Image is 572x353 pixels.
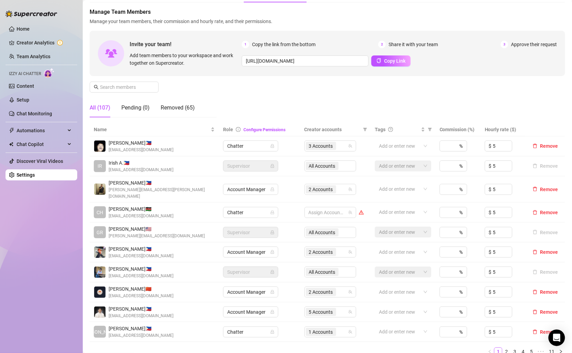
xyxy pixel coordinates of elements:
[533,310,538,314] span: delete
[109,225,205,233] span: [PERSON_NAME] 🇺🇸
[90,8,565,16] span: Manage Team Members
[44,68,54,78] img: AI Chatter
[306,185,336,194] span: 2 Accounts
[94,287,106,298] img: Ann Jelica Murjani
[94,184,106,195] img: Allen Valenzuela
[109,233,205,239] span: [PERSON_NAME][EMAIL_ADDRESS][DOMAIN_NAME]
[533,144,538,148] span: delete
[530,162,561,170] button: Remove
[530,288,561,296] button: Remove
[389,41,438,48] span: Share it with your team
[6,10,57,17] img: logo-BBDzfeDw.svg
[90,18,565,25] span: Manage your team members, their commission and hourly rate, and their permissions.
[304,126,361,133] span: Creator accounts
[533,290,538,294] span: delete
[242,41,249,48] span: 1
[270,230,274,235] span: lock
[109,285,173,293] span: [PERSON_NAME] 🇨🇳
[94,307,106,318] img: Yves Daniel Ventura
[17,158,63,164] a: Discover Viral Videos
[227,287,274,297] span: Account Manager
[377,58,381,63] span: copy
[109,167,173,173] span: [EMAIL_ADDRESS][DOMAIN_NAME]
[109,313,173,319] span: [EMAIL_ADDRESS][DOMAIN_NAME]
[306,308,336,316] span: 5 Accounts
[540,309,558,315] span: Remove
[540,187,558,192] span: Remove
[270,210,274,215] span: lock
[270,164,274,168] span: lock
[109,265,173,273] span: [PERSON_NAME] 🇵🇭
[530,208,561,217] button: Remove
[378,41,386,48] span: 2
[17,139,66,150] span: Chat Copilot
[227,267,274,277] span: Supervisor
[270,290,274,294] span: lock
[109,273,173,279] span: [EMAIL_ADDRESS][DOMAIN_NAME]
[309,186,333,193] span: 2 Accounts
[270,330,274,334] span: lock
[530,185,561,194] button: Remove
[362,124,369,135] span: filter
[501,41,508,48] span: 3
[540,289,558,295] span: Remove
[109,253,173,259] span: [EMAIL_ADDRESS][DOMAIN_NAME]
[309,328,333,336] span: 1 Accounts
[348,144,352,148] span: team
[17,26,30,32] a: Home
[9,128,14,133] span: thunderbolt
[17,125,66,136] span: Automations
[481,123,526,136] th: Hourly rate ($)
[540,143,558,149] span: Remove
[348,330,352,334] span: team
[121,104,150,112] div: Pending (0)
[530,268,561,276] button: Remove
[223,127,233,132] span: Role
[97,229,103,236] span: GR
[94,141,106,152] img: Chino Panyaco
[17,172,35,178] a: Settings
[348,250,352,254] span: team
[109,205,173,213] span: [PERSON_NAME] 🇰🇪
[388,127,393,132] span: question-circle
[270,250,274,254] span: lock
[17,111,52,116] a: Chat Monitoring
[161,104,195,112] div: Removed (65)
[109,179,215,187] span: [PERSON_NAME] 🇵🇭
[90,104,110,112] div: All (107)
[309,142,333,150] span: 3 Accounts
[100,83,149,91] input: Search members
[98,162,102,170] span: IR
[9,142,13,147] img: Chat Copilot
[533,250,538,255] span: delete
[227,307,274,317] span: Account Manager
[435,123,481,136] th: Commission (%)
[270,144,274,148] span: lock
[428,127,432,132] span: filter
[359,210,364,215] span: warning
[371,55,411,66] button: Copy Link
[348,310,352,314] span: team
[109,305,173,313] span: [PERSON_NAME] 🇵🇭
[109,332,173,339] span: [EMAIL_ADDRESS][DOMAIN_NAME]
[109,213,173,219] span: [EMAIL_ADDRESS][DOMAIN_NAME]
[270,187,274,191] span: lock
[227,184,274,195] span: Account Manager
[306,328,336,336] span: 1 Accounts
[270,310,274,314] span: lock
[227,327,274,337] span: Chatter
[427,124,433,135] span: filter
[384,58,405,64] span: Copy Link
[17,54,50,59] a: Team Analytics
[375,126,385,133] span: Tags
[540,210,558,215] span: Remove
[227,161,274,171] span: Supervisor
[306,288,336,296] span: 2 Accounts
[17,37,72,48] a: Creator Analytics exclamation-circle
[130,40,242,49] span: Invite your team!
[109,159,173,167] span: Irish A. 🇵🇭
[511,41,557,48] span: Approve their request
[97,209,103,216] span: CH
[348,290,352,294] span: team
[348,187,352,191] span: team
